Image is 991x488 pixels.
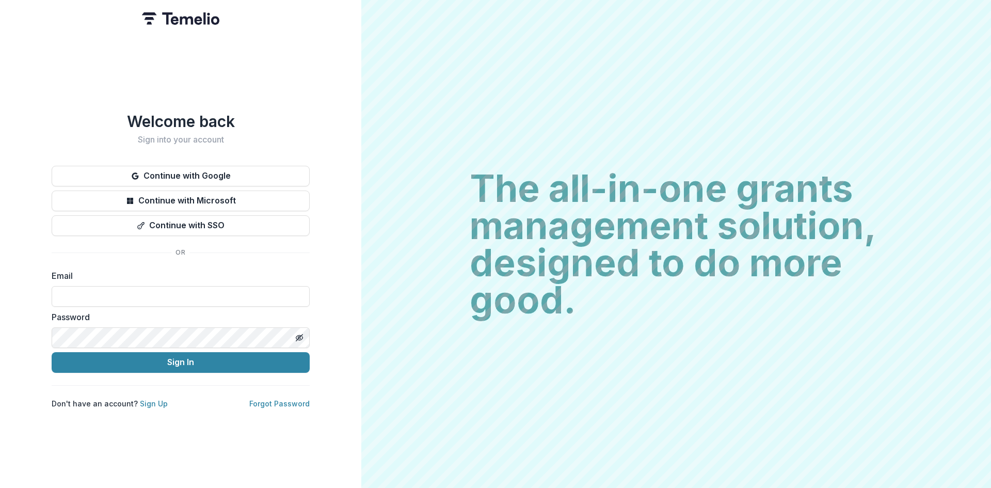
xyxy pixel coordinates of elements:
img: Temelio [142,12,219,25]
a: Forgot Password [249,399,310,408]
button: Sign In [52,352,310,373]
h1: Welcome back [52,112,310,131]
h2: Sign into your account [52,135,310,145]
label: Password [52,311,303,323]
label: Email [52,270,303,282]
a: Sign Up [140,399,168,408]
button: Continue with SSO [52,215,310,236]
button: Toggle password visibility [291,329,308,346]
button: Continue with Microsoft [52,191,310,211]
p: Don't have an account? [52,398,168,409]
button: Continue with Google [52,166,310,186]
